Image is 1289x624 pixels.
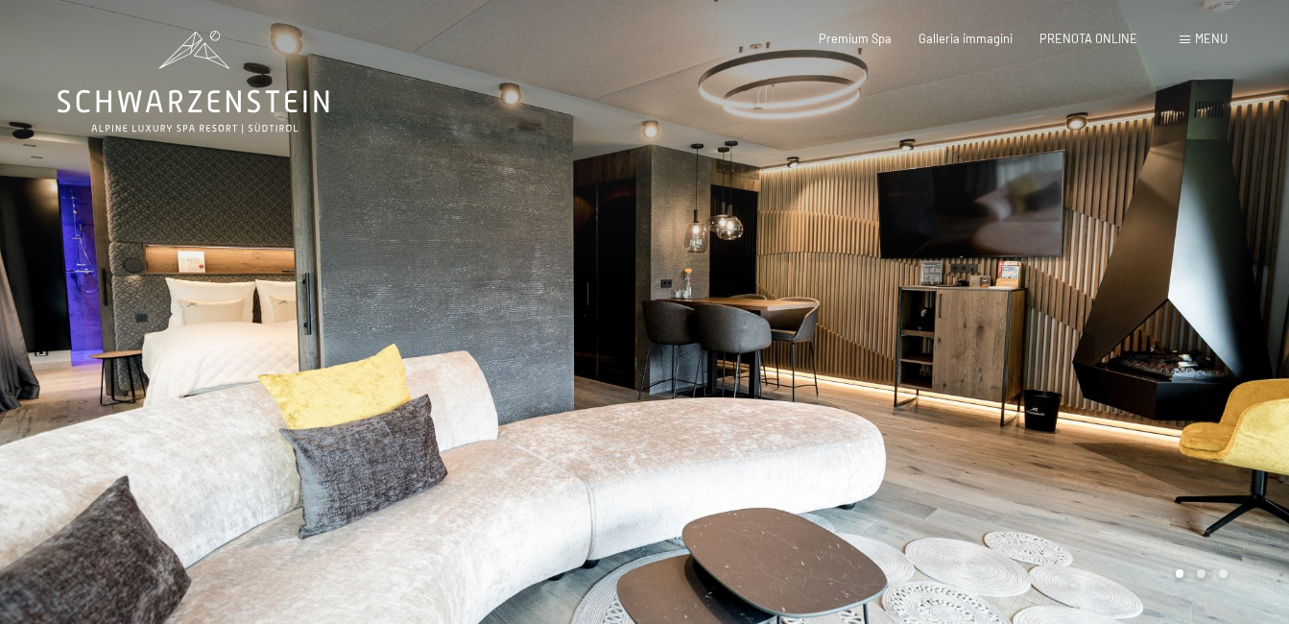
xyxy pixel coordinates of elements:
[819,31,892,46] a: Premium Spa
[919,31,1013,46] a: Galleria immagini
[1195,31,1228,46] span: Menu
[1039,31,1137,46] a: PRENOTA ONLINE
